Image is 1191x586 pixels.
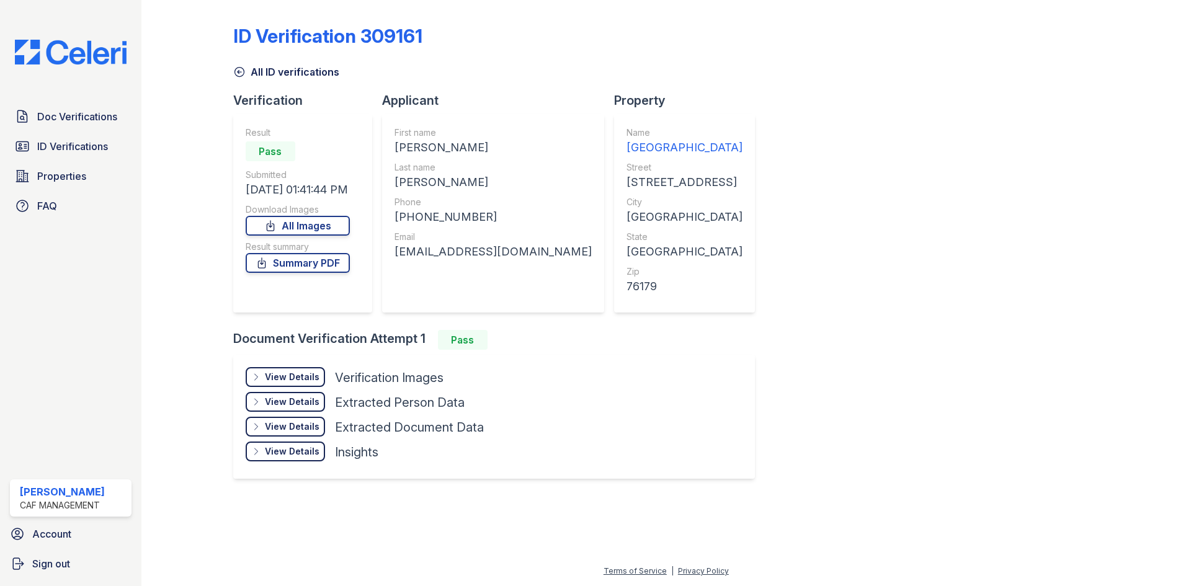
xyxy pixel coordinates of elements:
a: Sign out [5,551,136,576]
span: FAQ [37,198,57,213]
a: All ID verifications [233,64,339,79]
a: Account [5,522,136,546]
div: [GEOGRAPHIC_DATA] [627,208,743,226]
a: Doc Verifications [10,104,132,129]
div: City [627,196,743,208]
div: Submitted [246,169,350,181]
div: Pass [438,330,488,350]
div: Result summary [246,241,350,253]
div: | [671,566,674,575]
div: [GEOGRAPHIC_DATA] [627,139,743,156]
div: Extracted Person Data [335,394,465,411]
div: [PERSON_NAME] [20,484,105,499]
div: Property [614,92,765,109]
span: ID Verifications [37,139,108,154]
a: All Images [246,216,350,236]
div: Pass [246,141,295,161]
div: CAF Management [20,499,105,512]
a: Properties [10,164,132,189]
a: Terms of Service [604,566,667,575]
div: [PERSON_NAME] [395,139,592,156]
div: Extracted Document Data [335,419,484,436]
div: View Details [265,420,319,433]
a: Privacy Policy [678,566,729,575]
span: Sign out [32,556,70,571]
div: Result [246,127,350,139]
div: View Details [265,371,319,383]
div: [PHONE_NUMBER] [395,208,592,226]
div: Download Images [246,203,350,216]
a: Name [GEOGRAPHIC_DATA] [627,127,743,156]
a: FAQ [10,193,132,218]
div: Last name [395,161,592,174]
div: Street [627,161,743,174]
div: ID Verification 309161 [233,25,422,47]
div: View Details [265,396,319,408]
a: Summary PDF [246,253,350,273]
div: Email [395,231,592,243]
div: Phone [395,196,592,208]
div: [PERSON_NAME] [395,174,592,191]
div: [STREET_ADDRESS] [627,174,743,191]
div: View Details [265,445,319,458]
a: ID Verifications [10,134,132,159]
span: Properties [37,169,86,184]
div: Verification [233,92,382,109]
span: Doc Verifications [37,109,117,124]
div: 76179 [627,278,743,295]
div: First name [395,127,592,139]
div: [EMAIL_ADDRESS][DOMAIN_NAME] [395,243,592,260]
div: Name [627,127,743,139]
div: Verification Images [335,369,444,386]
div: [GEOGRAPHIC_DATA] [627,243,743,260]
div: State [627,231,743,243]
img: CE_Logo_Blue-a8612792a0a2168367f1c8372b55b34899dd931a85d93a1a3d3e32e68fde9ad4.png [5,40,136,64]
span: Account [32,526,71,541]
div: Insights [335,443,378,461]
div: Applicant [382,92,614,109]
div: Document Verification Attempt 1 [233,330,765,350]
div: Zip [627,265,743,278]
div: [DATE] 01:41:44 PM [246,181,350,198]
